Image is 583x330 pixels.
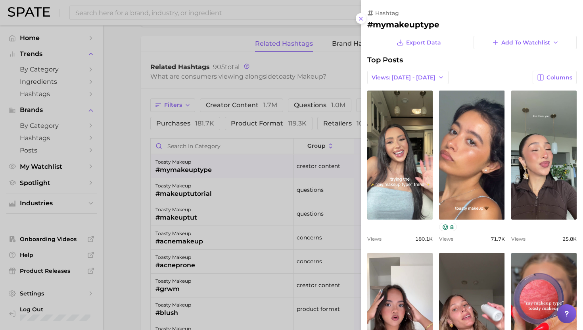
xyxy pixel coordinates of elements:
[474,36,577,49] button: Add to Watchlist
[501,39,550,46] span: Add to Watchlist
[367,20,577,29] h2: #mymakeuptype
[367,56,403,64] span: Top Posts
[372,74,435,81] span: Views: [DATE] - [DATE]
[533,71,577,84] button: Columns
[562,236,577,242] span: 25.8k
[367,71,449,84] button: Views: [DATE] - [DATE]
[491,236,505,242] span: 71.7k
[415,236,433,242] span: 180.1k
[439,236,453,242] span: Views
[547,74,572,81] span: Columns
[367,236,382,242] span: Views
[439,223,457,231] button: 8
[375,10,399,17] span: hashtag
[395,36,443,49] button: Export Data
[511,236,525,242] span: Views
[406,39,441,46] span: Export Data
